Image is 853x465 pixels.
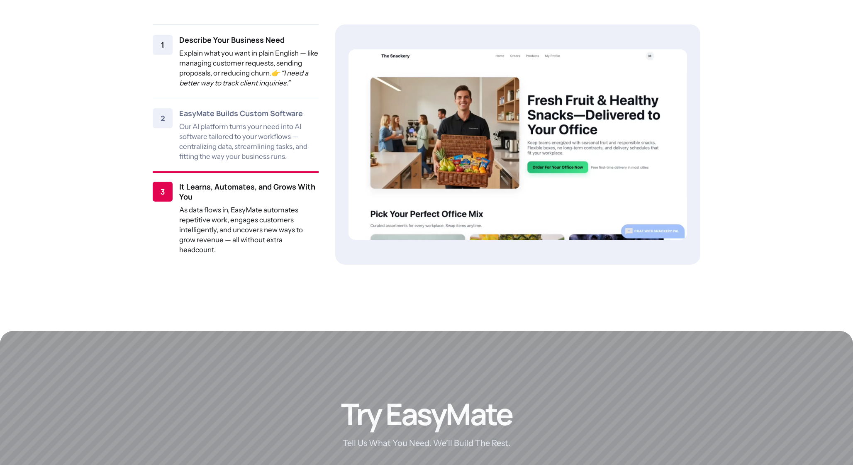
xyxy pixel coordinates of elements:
h5: 3 [161,187,165,197]
p: Our AI platform turns your need into AI software tailored to your workflows — centralizing data, ... [179,122,319,161]
h5: 1 [161,40,164,50]
h5: It Learns, Automates, and Grows With You [179,182,319,202]
p: Explain what you want in plain English — like managing customer requests, sending proposals, or r... [179,48,319,88]
h5: Describe Your Business Need [179,35,319,45]
h5: 2 [161,113,165,123]
p: As data flows in, EasyMate automates repetitive work, engages customers intelligently, and uncove... [179,205,319,255]
h5: EasyMate Builds Custom Software [179,108,319,118]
